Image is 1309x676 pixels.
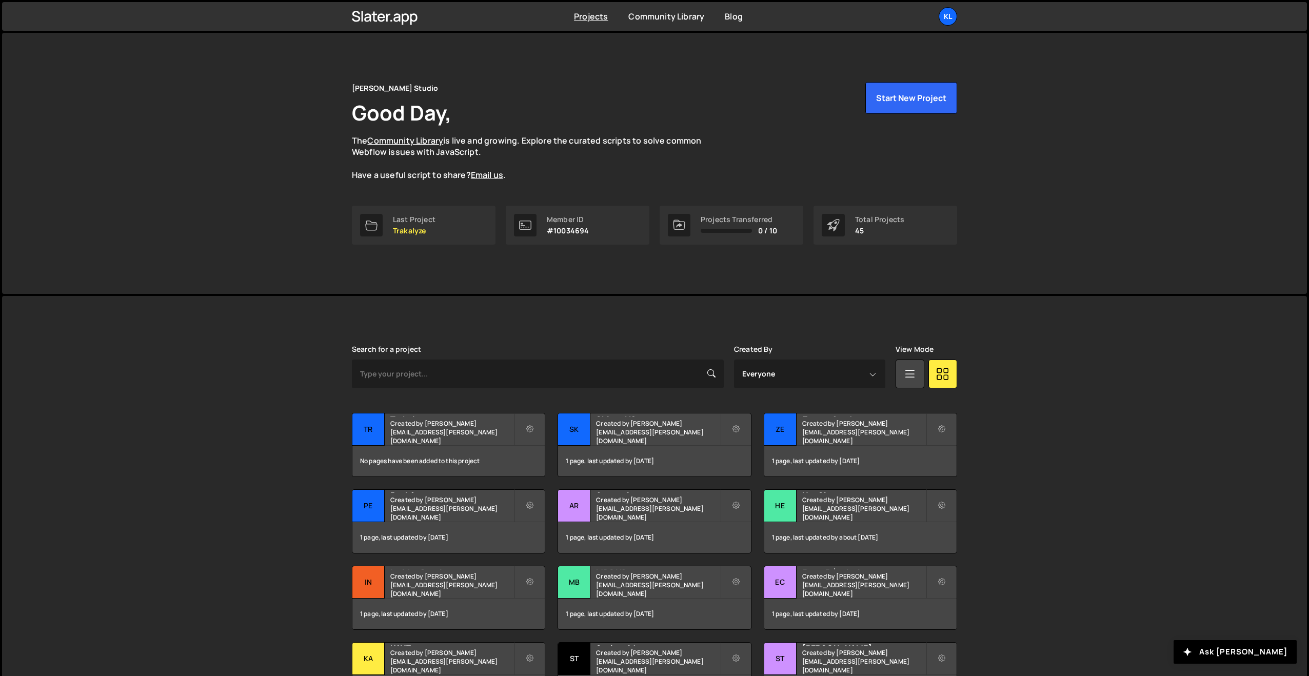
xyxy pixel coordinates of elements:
[734,345,773,353] label: Created By
[764,489,957,553] a: He HeySimon Created by [PERSON_NAME][EMAIL_ADDRESS][PERSON_NAME][DOMAIN_NAME] 1 page, last update...
[352,413,385,446] div: Tr
[574,11,608,22] a: Projects
[855,227,904,235] p: 45
[802,490,926,493] h2: HeySimon
[390,490,514,493] h2: Peakfast
[390,572,514,598] small: Created by [PERSON_NAME][EMAIL_ADDRESS][PERSON_NAME][DOMAIN_NAME]
[352,643,385,675] div: KA
[764,446,957,476] div: 1 page, last updated by [DATE]
[352,82,438,94] div: [PERSON_NAME] Studio
[390,413,514,416] h2: Trakalyze
[558,490,590,522] div: Ar
[352,489,545,553] a: Pe Peakfast Created by [PERSON_NAME][EMAIL_ADDRESS][PERSON_NAME][DOMAIN_NAME] 1 page, last update...
[764,566,797,599] div: Ec
[758,227,777,235] span: 0 / 10
[764,566,957,630] a: Ec Ecom Révolution Created by [PERSON_NAME][EMAIL_ADDRESS][PERSON_NAME][DOMAIN_NAME] 1 page, last...
[558,522,750,553] div: 1 page, last updated by [DATE]
[558,643,590,675] div: St
[802,643,926,646] h2: [PERSON_NAME]
[547,215,589,224] div: Member ID
[352,490,385,522] div: Pe
[764,599,957,629] div: 1 page, last updated by [DATE]
[802,566,926,569] h2: Ecom Révolution
[802,413,926,416] h2: Zecom Academy
[802,648,926,674] small: Created by [PERSON_NAME][EMAIL_ADDRESS][PERSON_NAME][DOMAIN_NAME]
[352,599,545,629] div: 1 page, last updated by [DATE]
[802,495,926,522] small: Created by [PERSON_NAME][EMAIL_ADDRESS][PERSON_NAME][DOMAIN_NAME]
[352,522,545,553] div: 1 page, last updated by [DATE]
[764,490,797,522] div: He
[352,360,724,388] input: Type your project...
[802,419,926,445] small: Created by [PERSON_NAME][EMAIL_ADDRESS][PERSON_NAME][DOMAIN_NAME]
[558,446,750,476] div: 1 page, last updated by [DATE]
[390,566,514,569] h2: Insider Gestion
[764,413,797,446] div: Ze
[352,345,421,353] label: Search for a project
[352,413,545,477] a: Tr Trakalyze Created by [PERSON_NAME][EMAIL_ADDRESS][PERSON_NAME][DOMAIN_NAME] No pages have been...
[367,135,443,146] a: Community Library
[547,227,589,235] p: #10034694
[390,643,514,646] h2: KAYZ
[352,98,451,127] h1: Good Day,
[596,566,720,569] h2: MBS V2
[596,648,720,674] small: Created by [PERSON_NAME][EMAIL_ADDRESS][PERSON_NAME][DOMAIN_NAME]
[558,599,750,629] div: 1 page, last updated by [DATE]
[352,566,545,630] a: In Insider Gestion Created by [PERSON_NAME][EMAIL_ADDRESS][PERSON_NAME][DOMAIN_NAME] 1 page, last...
[390,495,514,522] small: Created by [PERSON_NAME][EMAIL_ADDRESS][PERSON_NAME][DOMAIN_NAME]
[1174,640,1297,664] button: Ask [PERSON_NAME]
[558,413,751,477] a: Sk Skiveo V2 Created by [PERSON_NAME][EMAIL_ADDRESS][PERSON_NAME][DOMAIN_NAME] 1 page, last updat...
[558,566,590,599] div: MB
[558,413,590,446] div: Sk
[725,11,743,22] a: Blog
[558,489,751,553] a: Ar Arntreal Created by [PERSON_NAME][EMAIL_ADDRESS][PERSON_NAME][DOMAIN_NAME] 1 page, last update...
[701,215,777,224] div: Projects Transferred
[764,643,797,675] div: St
[596,490,720,493] h2: Arntreal
[596,495,720,522] small: Created by [PERSON_NAME][EMAIL_ADDRESS][PERSON_NAME][DOMAIN_NAME]
[939,7,957,26] a: Kl
[802,572,926,598] small: Created by [PERSON_NAME][EMAIL_ADDRESS][PERSON_NAME][DOMAIN_NAME]
[596,643,720,646] h2: Styleguide
[352,446,545,476] div: No pages have been added to this project
[471,169,503,181] a: Email us
[596,413,720,416] h2: Skiveo V2
[393,215,435,224] div: Last Project
[865,82,957,114] button: Start New Project
[596,419,720,445] small: Created by [PERSON_NAME][EMAIL_ADDRESS][PERSON_NAME][DOMAIN_NAME]
[558,566,751,630] a: MB MBS V2 Created by [PERSON_NAME][EMAIL_ADDRESS][PERSON_NAME][DOMAIN_NAME] 1 page, last updated ...
[896,345,934,353] label: View Mode
[390,419,514,445] small: Created by [PERSON_NAME][EMAIL_ADDRESS][PERSON_NAME][DOMAIN_NAME]
[352,566,385,599] div: In
[764,413,957,477] a: Ze Zecom Academy Created by [PERSON_NAME][EMAIL_ADDRESS][PERSON_NAME][DOMAIN_NAME] 1 page, last u...
[596,572,720,598] small: Created by [PERSON_NAME][EMAIL_ADDRESS][PERSON_NAME][DOMAIN_NAME]
[352,135,721,181] p: The is live and growing. Explore the curated scripts to solve common Webflow issues with JavaScri...
[393,227,435,235] p: Trakalyze
[390,648,514,674] small: Created by [PERSON_NAME][EMAIL_ADDRESS][PERSON_NAME][DOMAIN_NAME]
[855,215,904,224] div: Total Projects
[352,206,495,245] a: Last Project Trakalyze
[764,522,957,553] div: 1 page, last updated by about [DATE]
[628,11,704,22] a: Community Library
